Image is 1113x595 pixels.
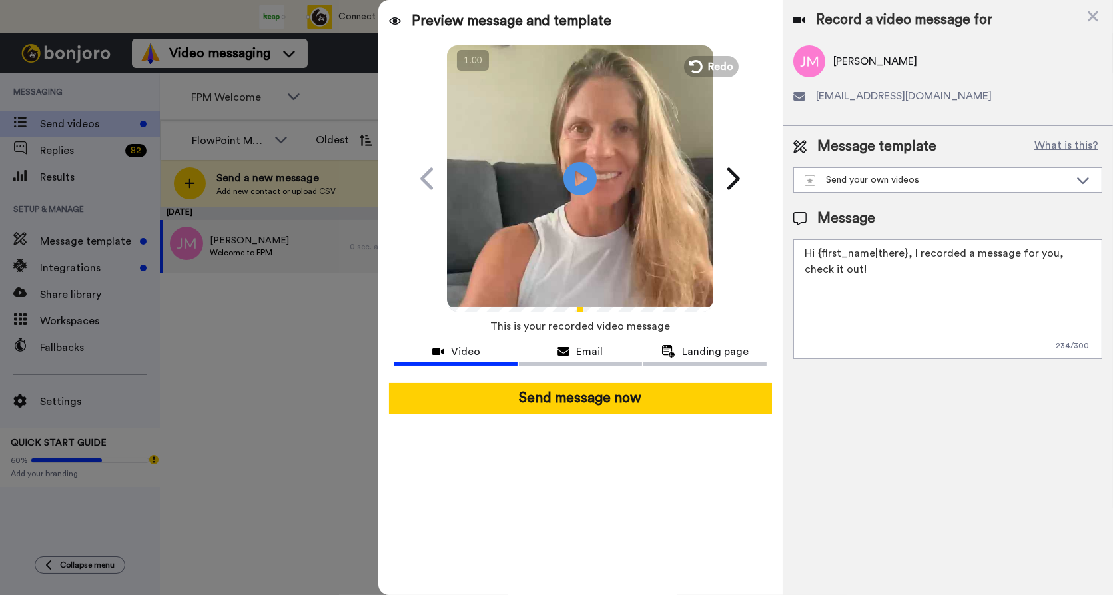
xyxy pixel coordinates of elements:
span: This is your recorded video message [490,312,670,341]
textarea: Hi {first_name|there}, I recorded a message for you, check it out! [793,239,1102,359]
span: Landing page [682,344,749,360]
button: What is this? [1030,137,1102,157]
span: Message [817,209,875,229]
span: Message template [817,137,936,157]
span: Video [451,344,480,360]
span: Email [576,344,603,360]
button: Send message now [389,383,772,414]
div: Send your own videos [805,173,1070,187]
img: demo-template.svg [805,175,815,186]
